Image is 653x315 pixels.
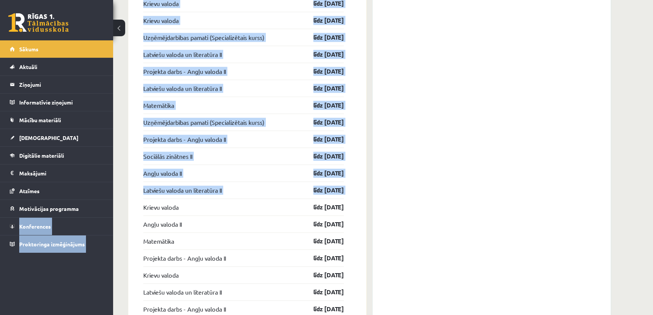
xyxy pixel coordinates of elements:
[143,50,222,59] a: Latviešu valoda un literatūra II
[19,134,78,141] span: [DEMOGRAPHIC_DATA]
[300,16,344,25] a: līdz [DATE]
[143,152,192,161] a: Sociālās zinātnes II
[300,169,344,178] a: līdz [DATE]
[300,135,344,144] a: līdz [DATE]
[143,220,182,229] a: Angļu valoda II
[19,152,64,159] span: Digitālie materiāli
[19,164,104,182] legend: Maksājumi
[143,33,264,42] a: Uzņēmējdarbības pamati (Specializētais kurss)
[8,13,69,32] a: Rīgas 1. Tālmācības vidusskola
[143,237,174,246] a: Matemātika
[143,254,226,263] a: Projekta darbs - Angļu valoda II
[10,182,104,200] a: Atzīmes
[300,67,344,76] a: līdz [DATE]
[19,76,104,93] legend: Ziņojumi
[300,254,344,263] a: līdz [DATE]
[300,270,344,280] a: līdz [DATE]
[10,218,104,235] a: Konferences
[10,76,104,93] a: Ziņojumi
[19,241,85,247] span: Proktoringa izmēģinājums
[19,187,40,194] span: Atzīmes
[143,67,226,76] a: Projekta darbs - Angļu valoda II
[143,135,226,144] a: Projekta darbs - Angļu valoda II
[143,270,179,280] a: Krievu valoda
[300,152,344,161] a: līdz [DATE]
[143,287,222,297] a: Latviešu valoda un literatūra II
[10,200,104,217] a: Motivācijas programma
[143,16,179,25] a: Krievu valoda
[300,118,344,127] a: līdz [DATE]
[10,147,104,164] a: Digitālie materiāli
[300,33,344,42] a: līdz [DATE]
[300,50,344,59] a: līdz [DATE]
[19,94,104,111] legend: Informatīvie ziņojumi
[300,220,344,229] a: līdz [DATE]
[143,186,222,195] a: Latviešu valoda un literatūra II
[19,223,51,230] span: Konferences
[143,304,226,313] a: Projekta darbs - Angļu valoda II
[143,118,264,127] a: Uzņēmējdarbības pamati (Specializētais kurss)
[143,101,174,110] a: Matemātika
[143,84,222,93] a: Latviešu valoda un literatūra II
[10,58,104,75] a: Aktuāli
[300,101,344,110] a: līdz [DATE]
[10,235,104,253] a: Proktoringa izmēģinājums
[10,164,104,182] a: Maksājumi
[19,63,37,70] span: Aktuāli
[10,129,104,146] a: [DEMOGRAPHIC_DATA]
[300,203,344,212] a: līdz [DATE]
[19,205,79,212] span: Motivācijas programma
[10,111,104,129] a: Mācību materiāli
[143,169,182,178] a: Angļu valoda II
[10,40,104,58] a: Sākums
[10,94,104,111] a: Informatīvie ziņojumi
[300,84,344,93] a: līdz [DATE]
[19,46,38,52] span: Sākums
[19,117,61,123] span: Mācību materiāli
[300,287,344,297] a: līdz [DATE]
[300,237,344,246] a: līdz [DATE]
[300,186,344,195] a: līdz [DATE]
[143,203,179,212] a: Krievu valoda
[300,304,344,313] a: līdz [DATE]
